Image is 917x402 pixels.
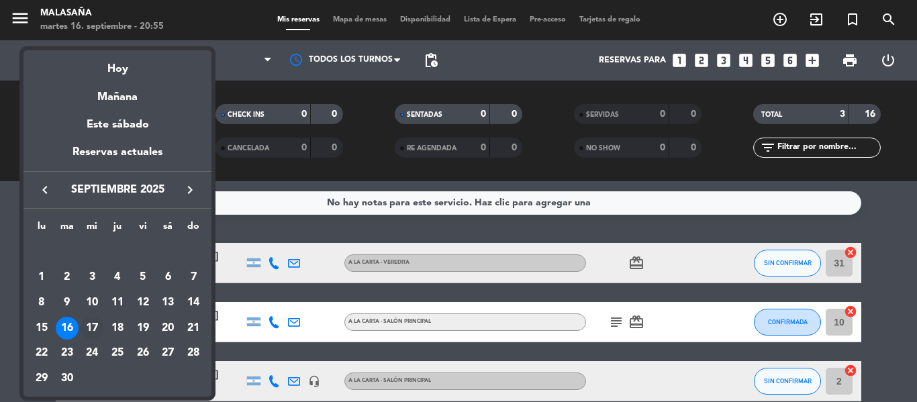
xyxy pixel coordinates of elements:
[79,341,105,366] td: 24 de septiembre de 2025
[182,266,205,289] div: 7
[79,315,105,341] td: 17 de septiembre de 2025
[30,317,53,340] div: 15
[181,290,206,315] td: 14 de septiembre de 2025
[181,341,206,366] td: 28 de septiembre de 2025
[54,315,80,341] td: 16 de septiembre de 2025
[54,366,80,391] td: 30 de septiembre de 2025
[37,182,53,198] i: keyboard_arrow_left
[105,341,130,366] td: 25 de septiembre de 2025
[182,342,205,365] div: 28
[79,290,105,315] td: 10 de septiembre de 2025
[156,317,179,340] div: 20
[57,181,178,199] span: septiembre 2025
[81,291,103,314] div: 10
[132,266,154,289] div: 5
[23,79,211,106] div: Mañana
[23,144,211,171] div: Reservas actuales
[156,341,181,366] td: 27 de septiembre de 2025
[132,317,154,340] div: 19
[29,366,54,391] td: 29 de septiembre de 2025
[181,219,206,240] th: domingo
[130,265,156,291] td: 5 de septiembre de 2025
[29,240,206,265] td: SEP.
[56,317,79,340] div: 16
[181,315,206,341] td: 21 de septiembre de 2025
[29,315,54,341] td: 15 de septiembre de 2025
[156,266,179,289] div: 6
[178,181,202,199] button: keyboard_arrow_right
[105,219,130,240] th: jueves
[56,342,79,365] div: 23
[30,266,53,289] div: 1
[156,291,179,314] div: 13
[23,50,211,78] div: Hoy
[156,342,179,365] div: 27
[79,265,105,291] td: 3 de septiembre de 2025
[130,290,156,315] td: 12 de septiembre de 2025
[156,265,181,291] td: 6 de septiembre de 2025
[130,341,156,366] td: 26 de septiembre de 2025
[130,219,156,240] th: viernes
[54,219,80,240] th: martes
[130,315,156,341] td: 19 de septiembre de 2025
[156,290,181,315] td: 13 de septiembre de 2025
[106,266,129,289] div: 4
[132,291,154,314] div: 12
[105,290,130,315] td: 11 de septiembre de 2025
[29,290,54,315] td: 8 de septiembre de 2025
[182,291,205,314] div: 14
[106,291,129,314] div: 11
[79,219,105,240] th: miércoles
[29,341,54,366] td: 22 de septiembre de 2025
[156,219,181,240] th: sábado
[105,265,130,291] td: 4 de septiembre de 2025
[156,315,181,341] td: 20 de septiembre de 2025
[29,219,54,240] th: lunes
[56,291,79,314] div: 9
[30,367,53,390] div: 29
[81,342,103,365] div: 24
[29,265,54,291] td: 1 de septiembre de 2025
[56,367,79,390] div: 30
[182,317,205,340] div: 21
[56,266,79,289] div: 2
[30,342,53,365] div: 22
[105,315,130,341] td: 18 de septiembre de 2025
[182,182,198,198] i: keyboard_arrow_right
[132,342,154,365] div: 26
[81,266,103,289] div: 3
[23,106,211,144] div: Este sábado
[33,181,57,199] button: keyboard_arrow_left
[106,317,129,340] div: 18
[106,342,129,365] div: 25
[181,265,206,291] td: 7 de septiembre de 2025
[81,317,103,340] div: 17
[30,291,53,314] div: 8
[54,341,80,366] td: 23 de septiembre de 2025
[54,290,80,315] td: 9 de septiembre de 2025
[54,265,80,291] td: 2 de septiembre de 2025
